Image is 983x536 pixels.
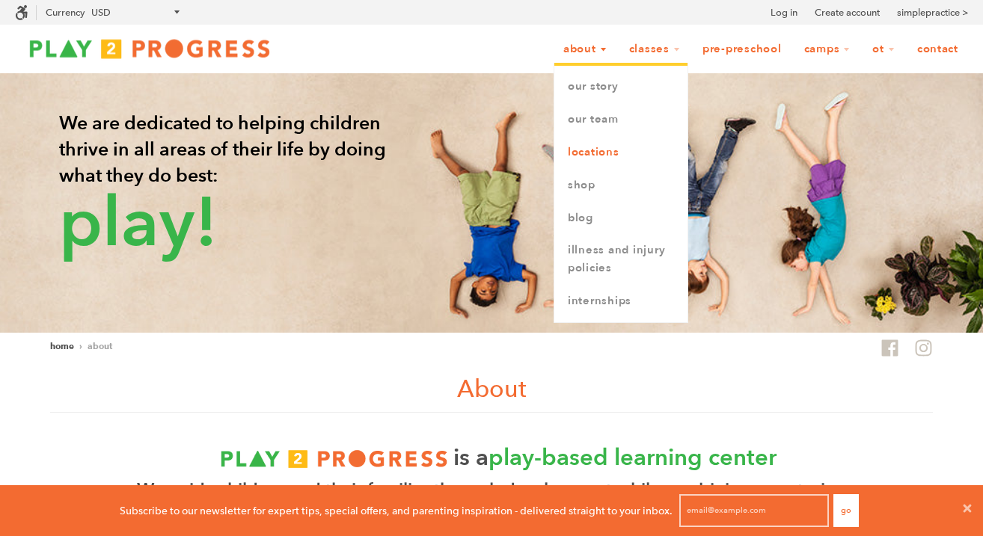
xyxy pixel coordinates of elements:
[207,445,461,473] img: P2P_logo_final_rgb_T.png
[489,442,777,473] span: play-based learning center
[693,35,791,64] a: Pre-Preschool
[59,176,218,271] span: play!
[771,5,797,20] a: Log in
[907,35,968,64] a: Contact
[679,494,829,527] input: email@example.com
[554,202,688,235] a: Blog
[863,35,904,64] a: OT
[554,70,688,103] a: Our Story
[46,7,85,18] label: Currency
[50,372,933,413] h1: About
[554,136,688,169] a: Locations
[554,169,688,202] a: Shop
[619,35,690,64] a: Classes
[794,35,860,64] a: Camps
[554,103,688,136] a: Our Team
[88,340,112,351] span: About
[554,35,616,64] a: About
[815,5,880,20] a: Create account
[59,111,423,258] p: We are dedicated to helping children thrive in all areas of their life by doing what they do best:
[120,502,673,519] p: Subscribe to our newsletter for expert tips, special offers, and parenting inspiration - delivere...
[897,5,968,20] a: simplepractice >
[833,494,859,527] button: Go
[15,34,284,64] img: Play2Progress logo
[132,477,851,533] p: We guide children and their families through development while combining a nurturing environment ...
[79,340,82,351] span: ›
[207,442,777,473] p: is a
[554,234,688,285] a: Illness and Injury Policies
[50,339,112,354] nav: breadcrumbs
[50,340,74,351] a: Home
[554,285,688,318] a: Internships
